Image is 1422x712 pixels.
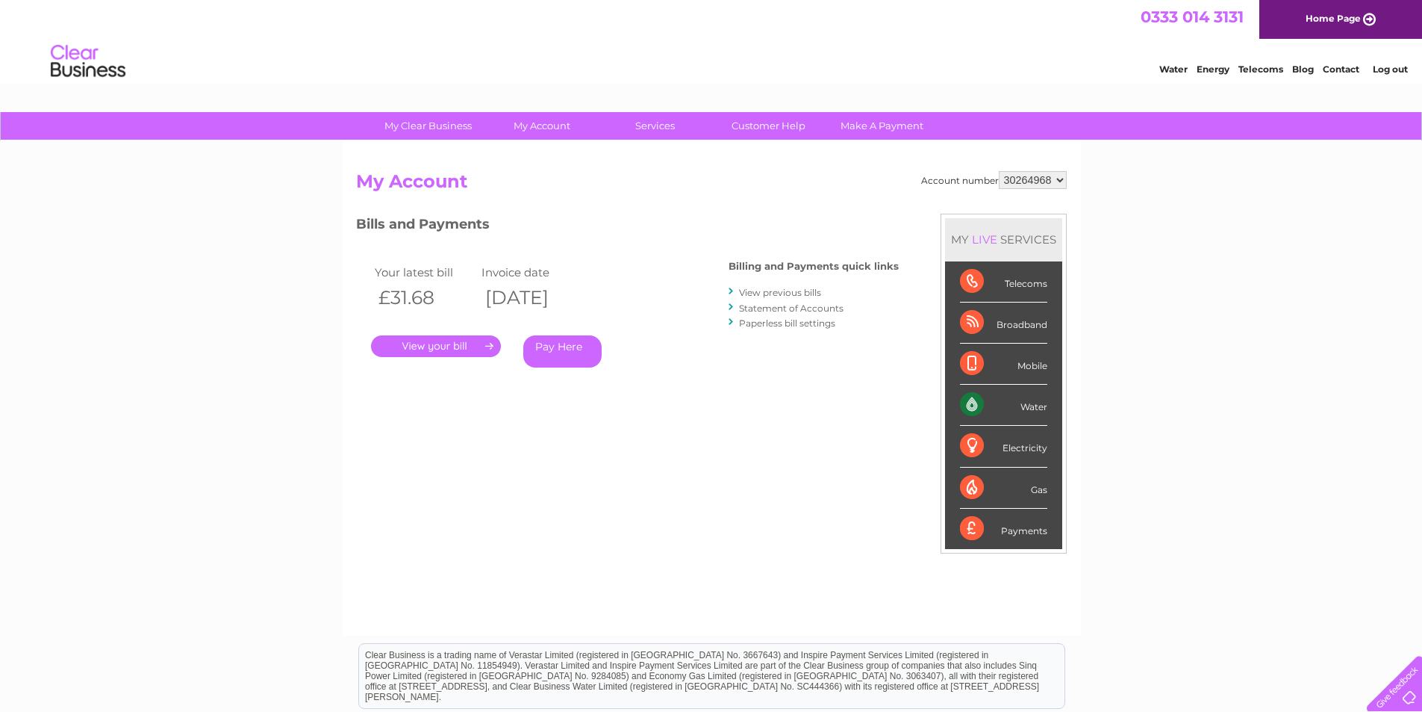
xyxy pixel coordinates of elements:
[1323,64,1359,75] a: Contact
[820,112,944,140] a: Make A Payment
[1292,64,1314,75] a: Blog
[371,282,478,313] th: £31.68
[356,171,1067,199] h2: My Account
[1141,7,1244,26] a: 0333 014 3131
[371,335,501,357] a: .
[739,303,843,314] a: Statement of Accounts
[945,218,1062,261] div: MY SERVICES
[478,262,585,282] td: Invoice date
[478,282,585,313] th: [DATE]
[1197,64,1229,75] a: Energy
[1159,64,1188,75] a: Water
[593,112,717,140] a: Services
[1238,64,1283,75] a: Telecoms
[739,318,835,329] a: Paperless bill settings
[960,261,1047,303] div: Telecoms
[371,262,478,282] td: Your latest bill
[969,232,1000,247] div: LIVE
[960,509,1047,549] div: Payments
[367,112,490,140] a: My Clear Business
[707,112,830,140] a: Customer Help
[960,344,1047,385] div: Mobile
[480,112,603,140] a: My Account
[960,385,1047,426] div: Water
[921,171,1067,189] div: Account number
[356,214,899,240] h3: Bills and Payments
[960,468,1047,509] div: Gas
[523,335,602,368] a: Pay Here
[729,261,899,272] h4: Billing and Payments quick links
[960,426,1047,467] div: Electricity
[359,8,1064,72] div: Clear Business is a trading name of Verastar Limited (registered in [GEOGRAPHIC_DATA] No. 3667643...
[739,287,821,298] a: View previous bills
[1373,64,1408,75] a: Log out
[960,303,1047,344] div: Broadband
[50,39,126,84] img: logo.png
